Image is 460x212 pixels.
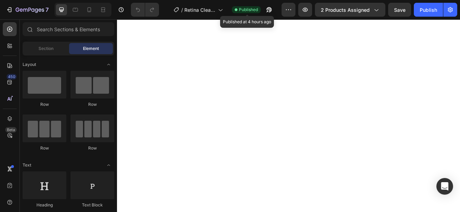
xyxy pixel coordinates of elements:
button: 7 [3,3,52,17]
button: Publish [414,3,443,17]
button: 2 products assigned [315,3,385,17]
span: Layout [23,61,36,68]
iframe: Design area [117,19,460,212]
div: Publish [420,6,437,14]
div: Row [23,101,66,108]
div: Undo/Redo [131,3,159,17]
div: Text Block [70,202,114,208]
span: Text [23,162,31,168]
p: 7 [45,6,49,14]
span: 2 products assigned [321,6,370,14]
div: Row [70,101,114,108]
div: Row [70,145,114,151]
span: Element [83,45,99,52]
span: Save [394,7,405,13]
span: / [181,6,183,14]
div: Row [23,145,66,151]
div: Heading [23,202,66,208]
span: Retina Clear (NEW VISION CAPS) [184,6,215,14]
input: Search Sections & Elements [23,22,114,36]
span: Section [39,45,53,52]
div: Open Intercom Messenger [436,178,453,195]
span: Toggle open [103,59,114,70]
div: Beta [5,127,17,133]
span: Toggle open [103,160,114,171]
span: Published [239,7,258,13]
button: Save [388,3,411,17]
div: 450 [7,74,17,79]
